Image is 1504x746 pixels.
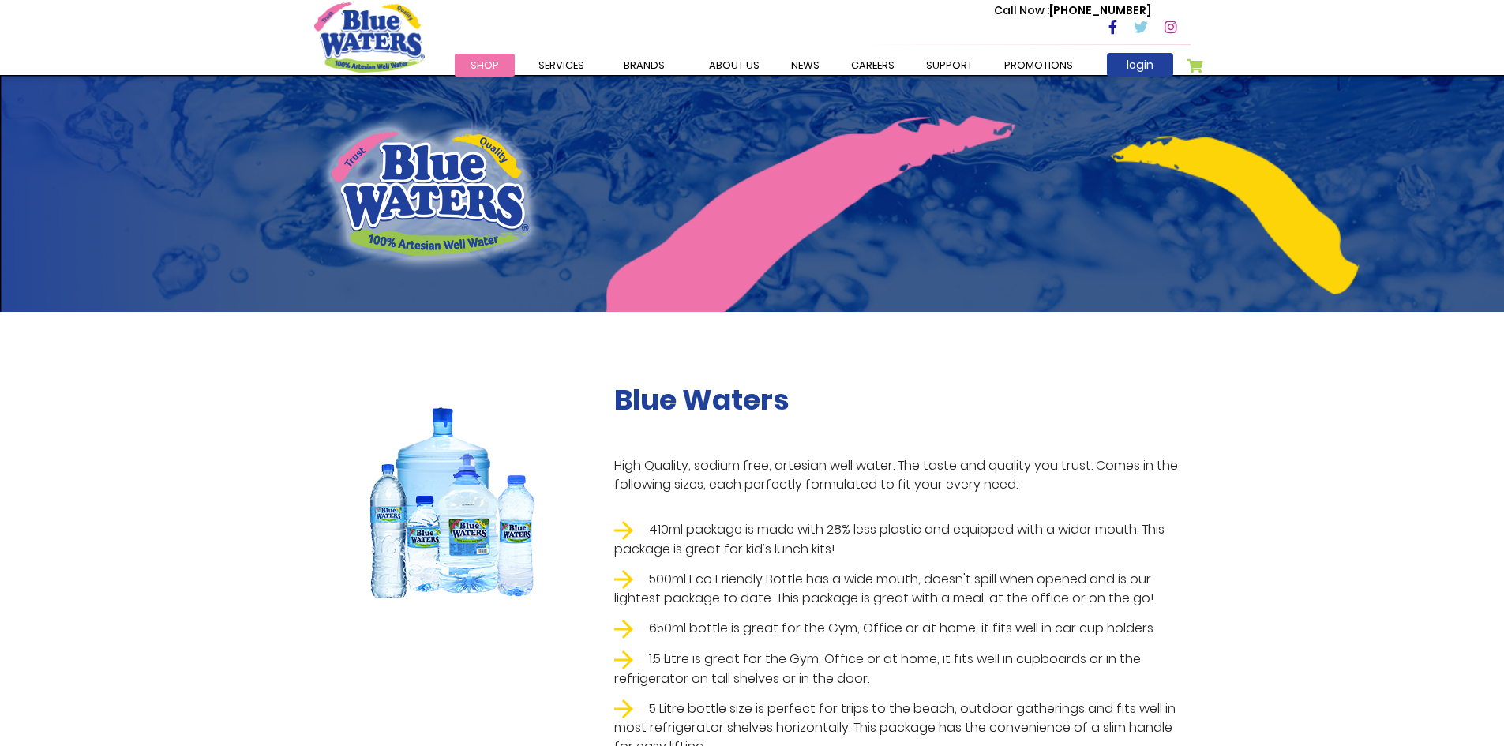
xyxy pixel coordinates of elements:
span: Brands [624,58,665,73]
a: support [910,54,988,77]
p: [PHONE_NUMBER] [994,2,1151,19]
a: News [775,54,835,77]
a: careers [835,54,910,77]
li: 650ml bottle is great for the Gym, Office or at home, it fits well in car cup holders. [614,619,1191,639]
a: Promotions [988,54,1089,77]
span: Services [538,58,584,73]
p: High Quality, sodium free, artesian well water. The taste and quality you trust. Comes in the fol... [614,456,1191,494]
a: login [1107,53,1173,77]
a: store logo [314,2,425,72]
span: Call Now : [994,2,1049,18]
li: 500ml Eco Friendly Bottle has a wide mouth, doesn't spill when opened and is our lightest package... [614,570,1191,609]
span: Shop [471,58,499,73]
li: 410ml package is made with 28% less plastic and equipped with a wider mouth. This package is grea... [614,520,1191,559]
li: 1.5 Litre is great for the Gym, Office or at home, it fits well in cupboards or in the refrigerat... [614,650,1191,688]
a: about us [693,54,775,77]
h2: Blue Waters [614,383,1191,417]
